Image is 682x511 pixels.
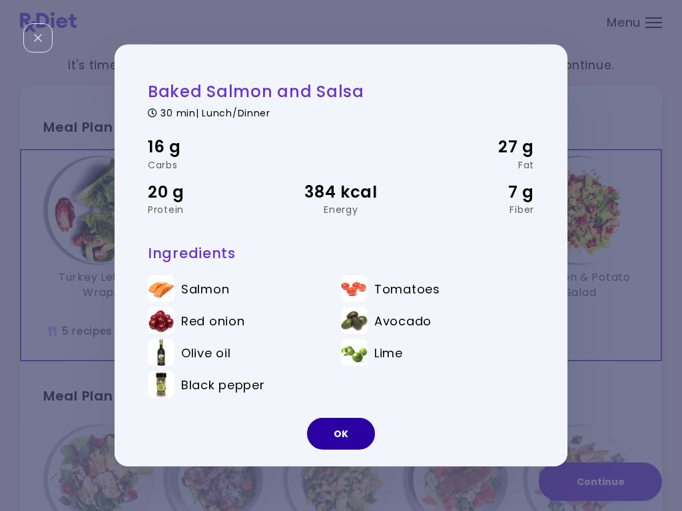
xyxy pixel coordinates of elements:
[181,313,244,328] span: Red onion
[181,281,229,296] span: Salmon
[276,205,405,214] div: Energy
[374,281,440,296] span: Tomatoes
[148,244,534,262] h3: Ingredients
[406,134,534,160] div: 27 g
[406,179,534,204] div: 7 g
[148,179,276,204] div: 20 g
[181,345,230,360] span: Olive oil
[374,345,403,360] span: Lime
[148,81,534,102] h2: Baked Salmon and Salsa
[276,179,405,204] div: 384 kcal
[374,313,432,328] span: Avocado
[148,105,534,118] div: 30 min | Lunch/Dinner
[148,134,276,160] div: 16 g
[23,23,53,53] div: Close
[406,160,534,169] div: Fat
[148,160,276,169] div: Carbs
[307,418,375,450] button: OK
[148,205,276,214] div: Protein
[181,377,265,392] span: Black pepper
[406,205,534,214] div: Fiber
